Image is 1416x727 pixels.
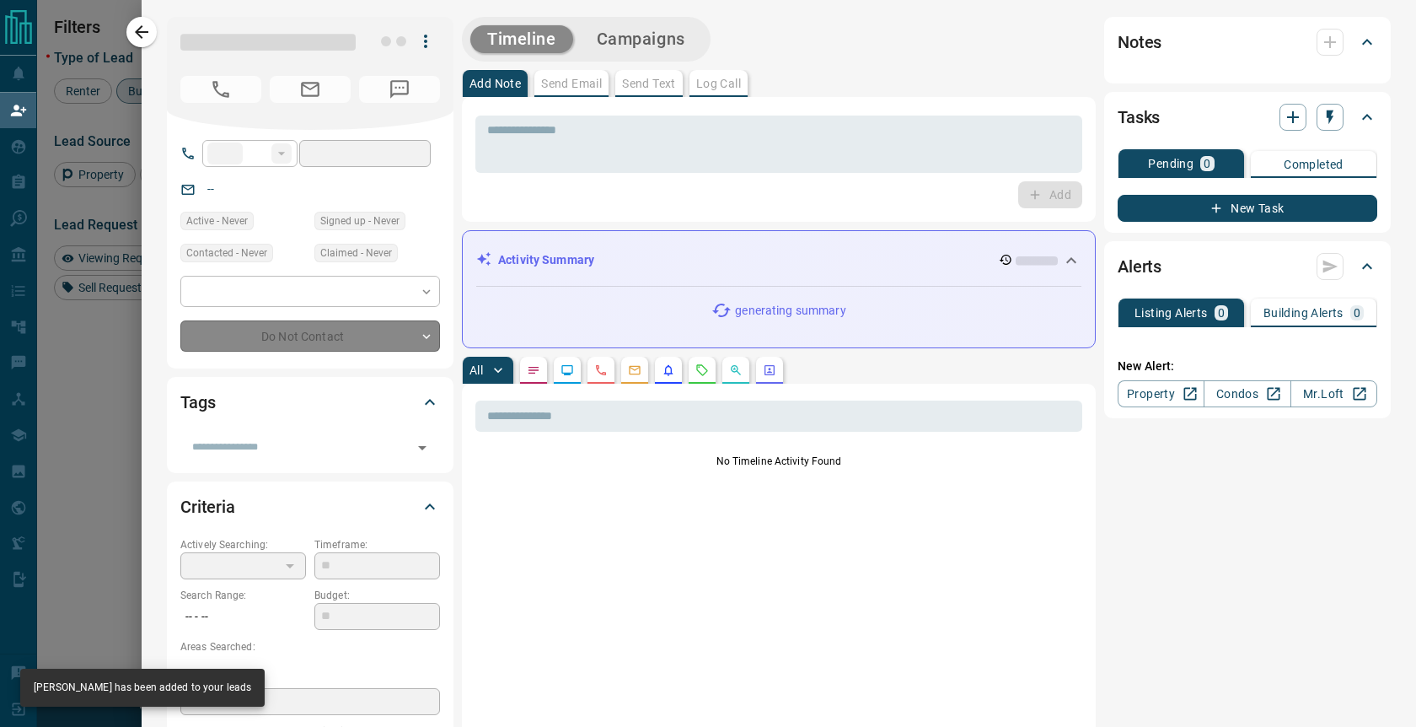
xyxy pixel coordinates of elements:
p: 0 [1218,307,1225,319]
svg: Agent Actions [763,363,776,377]
div: Criteria [180,487,440,527]
p: Timeframe: [314,537,440,552]
div: Notes [1118,22,1377,62]
svg: Listing Alerts [662,363,675,377]
p: generating summary [735,302,845,320]
svg: Emails [628,363,641,377]
div: Tasks [1118,97,1377,137]
a: Mr.Loft [1290,380,1377,407]
p: Listing Alerts [1134,307,1208,319]
button: New Task [1118,195,1377,222]
span: Contacted - Never [186,245,267,261]
a: Condos [1204,380,1290,407]
svg: Opportunities [729,363,743,377]
p: Activity Summary [498,251,594,269]
svg: Notes [527,363,540,377]
p: Actively Searching: [180,537,306,552]
span: No Number [359,76,440,103]
svg: Requests [695,363,709,377]
div: Do Not Contact [180,320,440,352]
span: No Number [180,76,261,103]
div: Activity Summary [476,245,1081,276]
p: Building Alerts [1263,307,1344,319]
p: New Alert: [1118,358,1377,375]
p: Add Note [469,78,521,89]
p: -- - -- [180,603,306,631]
h2: Tags [180,389,215,416]
div: Alerts [1118,246,1377,287]
a: -- [207,182,214,196]
p: Budget: [314,588,440,603]
p: All [469,364,483,376]
p: No Timeline Activity Found [475,454,1082,469]
div: Tags [180,382,440,423]
svg: Lead Browsing Activity [560,363,574,377]
h2: Tasks [1118,104,1160,131]
p: Areas Searched: [180,639,440,654]
p: Motivation: [180,673,440,688]
button: Timeline [470,25,573,53]
span: Signed up - Never [320,213,400,229]
a: Property [1118,380,1204,407]
p: Pending [1148,158,1193,170]
button: Campaigns [580,25,702,53]
p: 0 [1204,158,1210,170]
span: Claimed - Never [320,245,392,261]
p: Search Range: [180,588,306,603]
p: 0 [1354,307,1360,319]
p: Completed [1284,159,1344,170]
span: Active - Never [186,213,248,229]
button: Open [410,436,434,460]
h2: Criteria [180,493,235,520]
svg: Calls [594,363,608,377]
h2: Notes [1118,29,1161,56]
h2: Alerts [1118,253,1161,280]
span: No Email [270,76,351,103]
div: [PERSON_NAME] has been added to your leads [34,674,251,702]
